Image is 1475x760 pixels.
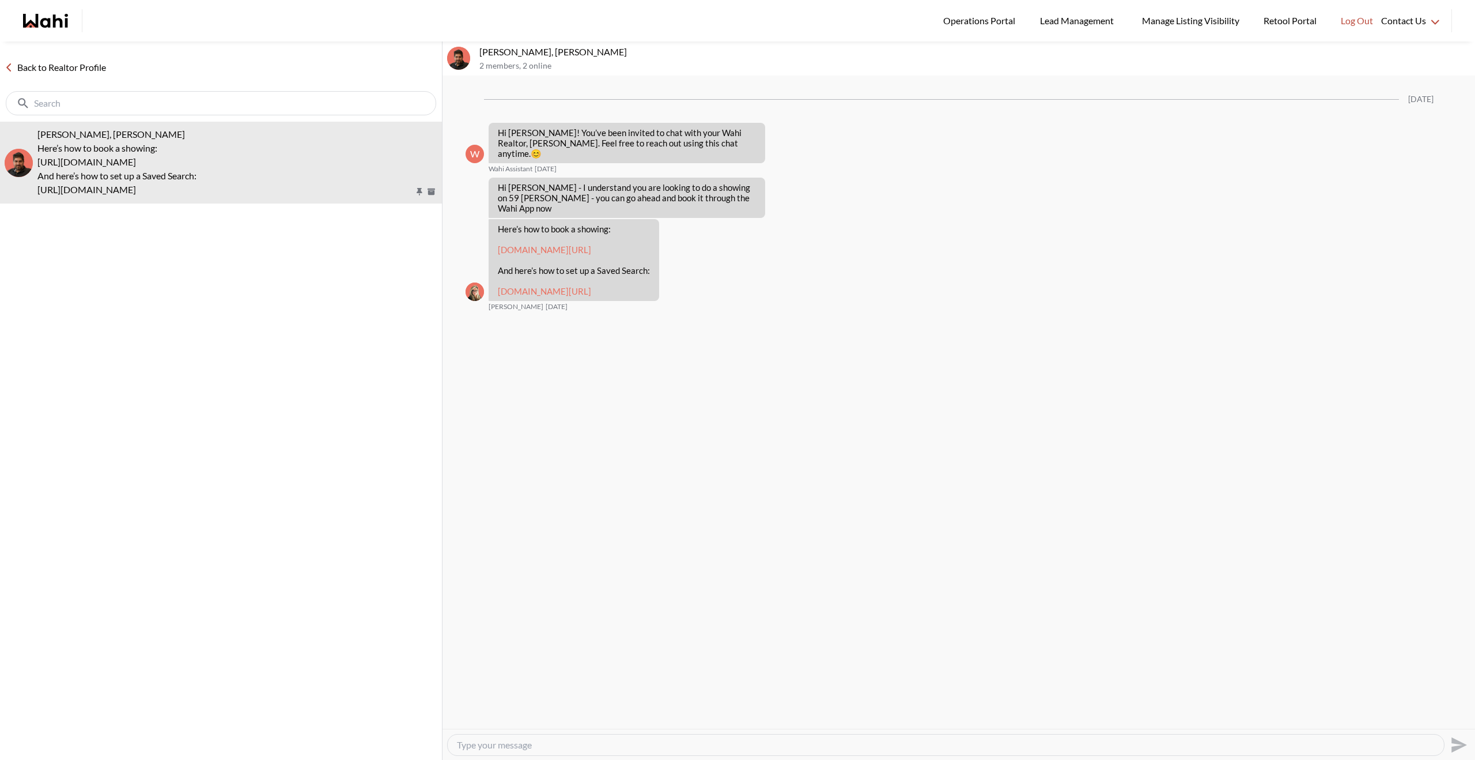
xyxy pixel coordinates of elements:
[1264,13,1320,28] span: Retool Portal
[447,47,470,70] div: Steve carvalho, Faraz
[5,149,33,177] div: Steve carvalho, Faraz
[5,149,33,177] img: S
[943,13,1019,28] span: Operations Portal
[498,224,650,234] p: Here’s how to book a showing:
[1040,13,1118,28] span: Lead Management
[37,169,414,183] p: And here’s how to set up a Saved Search:
[37,141,414,155] p: Here’s how to book a showing:
[531,148,542,159] span: 😊
[498,265,650,276] p: And here’s how to set up a Saved Search:
[489,164,532,174] span: Wahi Assistant
[489,302,543,311] span: [PERSON_NAME]
[37,155,414,169] p: [URL][DOMAIN_NAME]
[535,164,557,174] time: 2025-08-19T23:13:26.270Z
[37,183,414,197] p: [URL][DOMAIN_NAME]
[466,145,484,163] div: W
[425,187,437,197] button: Archive
[466,283,484,301] img: B
[457,739,1435,751] textarea: Type your message
[546,302,568,311] time: 2025-08-19T23:14:19.902Z
[479,61,1470,71] p: 2 members , 2 online
[1408,95,1434,104] div: [DATE]
[1139,13,1243,28] span: Manage Listing Visibility
[447,47,470,70] img: S
[37,129,185,140] span: [PERSON_NAME], [PERSON_NAME]
[466,283,484,301] div: Barbara Funt
[498,182,756,213] p: Hi [PERSON_NAME] - I understand you are looking to do a showing on 59 [PERSON_NAME] - you can go ...
[498,127,756,159] p: Hi [PERSON_NAME]! You’ve been invited to chat with your Wahi Realtor, [PERSON_NAME]. Feel free to...
[479,46,1470,58] p: [PERSON_NAME], [PERSON_NAME]
[1444,732,1470,758] button: Send
[498,286,591,296] a: [DOMAIN_NAME][URL]
[414,187,425,197] button: Pin
[23,14,68,28] a: Wahi homepage
[498,244,591,255] a: [DOMAIN_NAME][URL]
[34,97,410,109] input: Search
[1341,13,1373,28] span: Log Out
